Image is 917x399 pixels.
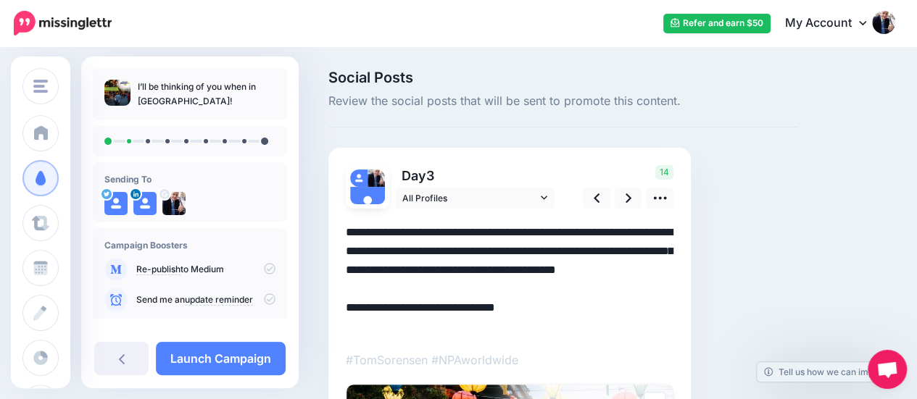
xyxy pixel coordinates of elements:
[350,187,385,222] img: user_default_image.png
[185,294,253,306] a: update reminder
[426,168,434,183] span: 3
[757,362,900,382] a: Tell us how we can improve
[104,240,275,251] h4: Campaign Boosters
[350,169,368,187] img: user_default_image.png
[136,263,275,276] p: to Medium
[771,6,895,41] a: My Account
[663,14,771,33] a: Refer and earn $50
[368,169,385,187] img: AFdZucrKEuoQCMYjgyhj5Nvq4Wg1Gm5Pd5lD_fzQnukju14-W6OjKy9yWzuPD6K2LwBRXXDYP722OAQWZHAgpMpKVg-YKO9py...
[14,11,112,35] img: Missinglettr
[395,188,555,209] a: All Profiles
[162,192,186,215] img: AFdZucrKEuoQCMYjgyhj5Nvq4Wg1Gm5Pd5lD_fzQnukju14-W6OjKy9yWzuPD6K2LwBRXXDYP722OAQWZHAgpMpKVg-YKO9py...
[136,264,181,275] a: Re-publish
[402,190,537,206] span: All Profiles
[33,80,48,93] img: menu.png
[328,92,797,111] span: Review the social posts that will be sent to promote this content.
[868,350,907,389] div: Open chat
[104,192,128,215] img: user_default_image.png
[138,80,275,109] p: I’ll be thinking of you when in [GEOGRAPHIC_DATA]!
[395,165,557,186] p: Day
[655,165,673,180] span: 14
[104,80,130,106] img: 0fc86f800843837c84b45747a9a90045_thumb.jpg
[104,174,275,185] h4: Sending To
[136,293,275,306] p: Send me an
[328,70,797,85] span: Social Posts
[133,192,157,215] img: user_default_image.png
[346,350,673,369] p: #TomSorensen #NPAworldwide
